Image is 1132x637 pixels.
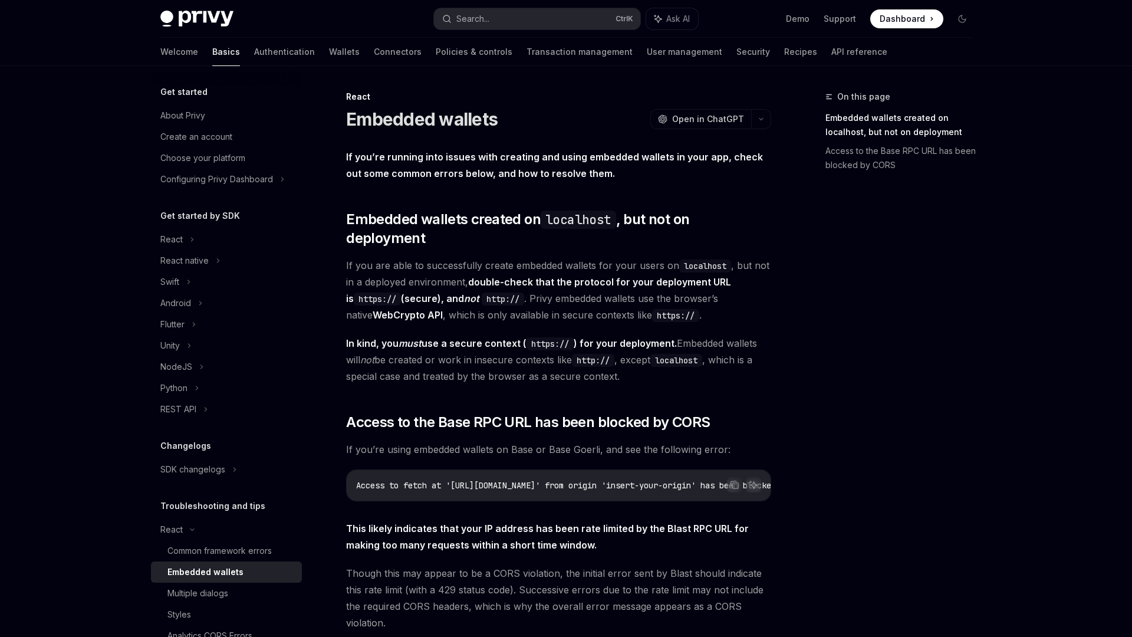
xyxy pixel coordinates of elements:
[346,565,771,631] span: Though this may appear to be a CORS violation, the initial error sent by Blast should indicate th...
[746,477,761,492] button: Ask AI
[736,38,770,66] a: Security
[824,13,856,25] a: Support
[151,126,302,147] a: Create an account
[356,480,861,491] span: Access to fetch at '[URL][DOMAIN_NAME]' from origin 'insert-your-origin' has been blocked by CORS...
[647,38,722,66] a: User management
[167,565,243,579] div: Embedded wallets
[434,8,640,29] button: Search...CtrlK
[160,462,225,477] div: SDK changelogs
[650,354,702,367] code: localhost
[652,309,699,322] code: https://
[151,562,302,583] a: Embedded wallets
[346,257,771,323] span: If you are able to successfully create embedded wallets for your users on , but not in a deployed...
[160,109,205,123] div: About Privy
[399,337,422,349] em: must
[160,11,233,27] img: dark logo
[825,142,981,175] a: Access to the Base RPC URL has been blocked by CORS
[346,276,731,304] strong: double-check that the protocol for your deployment URL is (secure), and
[151,583,302,604] a: Multiple dialogs
[346,335,771,385] span: Embedded wallets will be created or work in insecure contexts like , except , which is a special ...
[346,413,710,432] span: Access to the Base RPC URL has been blocked by CORS
[666,13,690,25] span: Ask AI
[160,523,183,537] div: React
[160,439,211,453] h5: Changelogs
[167,544,272,558] div: Common framework errors
[212,38,240,66] a: Basics
[953,9,972,28] button: Toggle dark mode
[346,210,771,248] span: Embedded wallets created on , but not on deployment
[650,109,751,129] button: Open in ChatGPT
[354,293,401,306] code: https://
[160,172,273,186] div: Configuring Privy Dashboard
[151,105,302,126] a: About Privy
[646,8,698,29] button: Ask AI
[254,38,315,66] a: Authentication
[616,14,633,24] span: Ctrl K
[346,523,749,551] strong: This likely indicates that your IP address has been rate limited by the Blast RPC URL for making ...
[464,293,479,304] em: not
[167,586,228,600] div: Multiple dialogs
[329,38,360,66] a: Wallets
[160,38,198,66] a: Welcome
[880,13,925,25] span: Dashboard
[160,339,180,353] div: Unity
[831,38,887,66] a: API reference
[784,38,817,66] a: Recipes
[572,354,614,367] code: http://
[160,209,240,223] h5: Get started by SDK
[837,90,890,104] span: On this page
[160,317,185,331] div: Flutter
[160,296,191,310] div: Android
[160,85,208,99] h5: Get started
[679,260,731,272] code: localhost
[373,309,443,321] a: WebCrypto API
[541,211,616,229] code: localhost
[456,12,489,26] div: Search...
[160,232,183,247] div: React
[151,540,302,562] a: Common framework errors
[160,275,179,289] div: Swift
[160,381,187,395] div: Python
[160,402,196,416] div: REST API
[160,151,245,165] div: Choose your platform
[160,499,265,513] h5: Troubleshooting and tips
[346,441,771,458] span: If you’re using embedded wallets on Base or Base Goerli, and see the following error:
[526,337,574,350] code: https://
[346,109,498,130] h1: Embedded wallets
[374,38,422,66] a: Connectors
[151,604,302,625] a: Styles
[151,147,302,169] a: Choose your platform
[825,109,981,142] a: Embedded wallets created on localhost, but not on deployment
[346,91,771,103] div: React
[526,38,633,66] a: Transaction management
[160,130,232,144] div: Create an account
[786,13,809,25] a: Demo
[727,477,742,492] button: Copy the contents from the code block
[360,354,374,366] em: not
[346,151,763,179] strong: If you’re running into issues with creating and using embedded wallets in your app, check out som...
[346,337,677,349] strong: In kind, you use a secure context ( ) for your deployment.
[436,38,512,66] a: Policies & controls
[482,293,524,306] code: http://
[870,9,943,28] a: Dashboard
[160,360,192,374] div: NodeJS
[167,608,191,622] div: Styles
[160,254,209,268] div: React native
[672,113,744,125] span: Open in ChatGPT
